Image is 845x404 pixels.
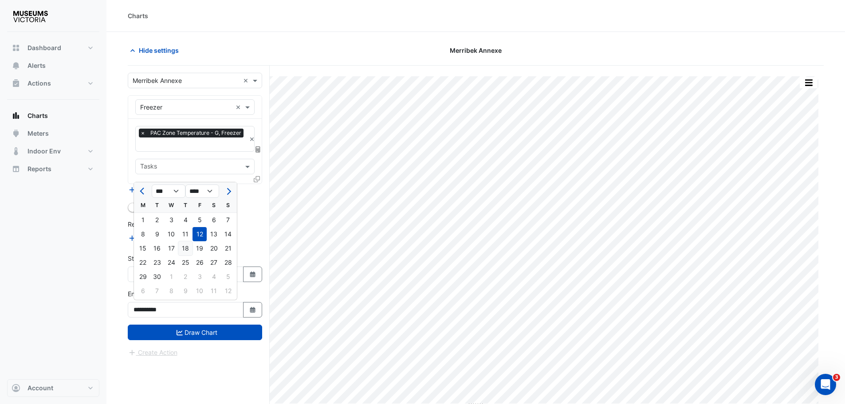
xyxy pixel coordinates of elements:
[254,145,262,153] span: Choose Function
[12,61,20,70] app-icon: Alerts
[800,77,817,88] button: More Options
[164,198,178,212] div: W
[128,184,181,195] button: Add Equipment
[221,284,235,298] div: Sunday, October 12, 2025
[128,11,148,20] div: Charts
[150,284,164,298] div: 7
[221,213,235,227] div: 7
[136,284,150,298] div: 6
[136,241,150,255] div: Monday, September 15, 2025
[164,241,178,255] div: Wednesday, September 17, 2025
[221,213,235,227] div: Sunday, September 7, 2025
[178,284,193,298] div: 9
[164,227,178,241] div: Wednesday, September 10, 2025
[193,255,207,270] div: Friday, September 26, 2025
[178,227,193,241] div: 11
[7,379,99,397] button: Account
[193,284,207,298] div: Friday, October 10, 2025
[207,241,221,255] div: 20
[150,255,164,270] div: 23
[178,198,193,212] div: T
[150,284,164,298] div: Tuesday, October 7, 2025
[152,184,185,198] select: Select month
[193,270,207,284] div: 3
[833,374,840,381] span: 3
[150,270,164,284] div: Tuesday, September 30, 2025
[7,125,99,142] button: Meters
[150,198,164,212] div: T
[178,241,193,255] div: Thursday, September 18, 2025
[136,198,150,212] div: M
[193,270,207,284] div: Friday, October 3, 2025
[136,270,150,284] div: 29
[136,255,150,270] div: 22
[221,241,235,255] div: Sunday, September 21, 2025
[249,271,257,278] fa-icon: Select Date
[164,213,178,227] div: 3
[12,147,20,156] app-icon: Indoor Env
[221,255,235,270] div: Sunday, September 28, 2025
[150,270,164,284] div: 30
[164,227,178,241] div: 10
[12,79,20,88] app-icon: Actions
[193,255,207,270] div: 26
[178,255,193,270] div: Thursday, September 25, 2025
[178,270,193,284] div: 2
[150,227,164,241] div: Tuesday, September 9, 2025
[150,241,164,255] div: 16
[28,111,48,120] span: Charts
[221,198,235,212] div: S
[150,213,164,227] div: 2
[139,46,179,55] span: Hide settings
[243,76,251,85] span: Clear
[178,255,193,270] div: 25
[193,213,207,227] div: 5
[178,213,193,227] div: 4
[136,241,150,255] div: 15
[136,227,150,241] div: Monday, September 8, 2025
[11,7,51,25] img: Company Logo
[164,213,178,227] div: Wednesday, September 3, 2025
[207,227,221,241] div: Saturday, September 13, 2025
[138,184,148,198] button: Previous month
[207,241,221,255] div: Saturday, September 20, 2025
[207,198,221,212] div: S
[136,213,150,227] div: 1
[207,213,221,227] div: 6
[128,348,178,356] app-escalated-ticket-create-button: Please draw the charts first
[7,57,99,75] button: Alerts
[148,129,244,137] span: PAC Zone Temperature - G, Freezer
[221,284,235,298] div: 12
[128,220,174,229] label: Reference Lines
[164,270,178,284] div: 1
[139,129,147,137] span: ×
[223,184,233,198] button: Next month
[164,284,178,298] div: Wednesday, October 8, 2025
[207,255,221,270] div: Saturday, September 27, 2025
[150,255,164,270] div: Tuesday, September 23, 2025
[28,129,49,138] span: Meters
[164,270,178,284] div: Wednesday, October 1, 2025
[207,284,221,298] div: 11
[178,270,193,284] div: Thursday, October 2, 2025
[221,227,235,241] div: Sunday, September 14, 2025
[28,43,61,52] span: Dashboard
[150,227,164,241] div: 9
[164,255,178,270] div: 24
[136,213,150,227] div: Monday, September 1, 2025
[164,284,178,298] div: 8
[7,142,99,160] button: Indoor Env
[128,325,262,340] button: Draw Chart
[221,270,235,284] div: 5
[815,374,836,395] iframe: Intercom live chat
[207,213,221,227] div: Saturday, September 6, 2025
[28,384,53,392] span: Account
[128,289,154,298] label: End Date
[249,306,257,314] fa-icon: Select Date
[136,284,150,298] div: Monday, October 6, 2025
[12,129,20,138] app-icon: Meters
[136,270,150,284] div: Monday, September 29, 2025
[207,255,221,270] div: 27
[178,284,193,298] div: Thursday, October 9, 2025
[178,227,193,241] div: Thursday, September 11, 2025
